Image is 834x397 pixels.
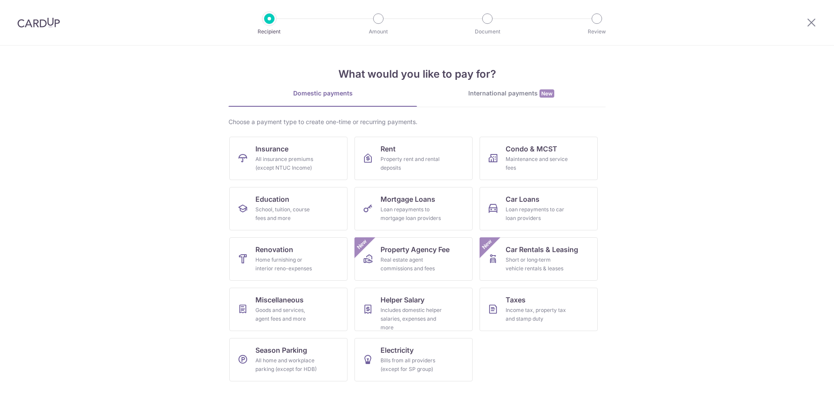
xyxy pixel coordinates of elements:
[381,244,450,255] span: Property Agency Fee
[381,205,443,223] div: Loan repayments to mortgage loan providers
[17,17,60,28] img: CardUp
[255,155,318,172] div: All insurance premiums (except NTUC Income)
[228,66,606,82] h4: What would you like to pay for?
[381,194,435,204] span: Mortgage Loans
[455,27,520,36] p: Document
[228,118,606,126] div: Choose a payment type to create one-time or recurring payments.
[354,187,473,230] a: Mortgage LoansLoan repayments to mortgage loan providers
[381,356,443,374] div: Bills from all providers (except for SP group)
[480,237,598,281] a: Car Rentals & LeasingShort or long‑term vehicle rentals & leasesNew
[355,237,369,252] span: New
[255,244,293,255] span: Renovation
[480,237,494,252] span: New
[255,345,307,355] span: Season Parking
[480,187,598,230] a: Car LoansLoan repayments to car loan providers
[354,338,473,381] a: ElectricityBills from all providers (except for SP group)
[506,144,557,154] span: Condo & MCST
[255,144,288,154] span: Insurance
[228,89,417,98] div: Domestic payments
[255,205,318,223] div: School, tuition, course fees and more
[255,306,318,323] div: Goods and services, agent fees and more
[354,237,473,281] a: Property Agency FeeReal estate agent commissions and feesNew
[381,306,443,332] div: Includes domestic helper salaries, expenses and more
[381,144,396,154] span: Rent
[506,194,539,204] span: Car Loans
[506,306,568,323] div: Income tax, property tax and stamp duty
[229,338,347,381] a: Season ParkingAll home and workplace parking (except for HDB)
[506,244,578,255] span: Car Rentals & Leasing
[506,155,568,172] div: Maintenance and service fees
[255,194,289,204] span: Education
[480,137,598,180] a: Condo & MCSTMaintenance and service fees
[480,288,598,331] a: TaxesIncome tax, property tax and stamp duty
[229,187,347,230] a: EducationSchool, tuition, course fees and more
[506,205,568,223] div: Loan repayments to car loan providers
[354,288,473,331] a: Helper SalaryIncludes domestic helper salaries, expenses and more
[565,27,629,36] p: Review
[354,137,473,180] a: RentProperty rent and rental deposits
[255,295,304,305] span: Miscellaneous
[381,155,443,172] div: Property rent and rental deposits
[229,237,347,281] a: RenovationHome furnishing or interior reno-expenses
[506,295,526,305] span: Taxes
[381,256,443,273] div: Real estate agent commissions and fees
[539,89,554,98] span: New
[381,345,414,355] span: Electricity
[417,89,606,98] div: International payments
[237,27,301,36] p: Recipient
[506,256,568,273] div: Short or long‑term vehicle rentals & leases
[229,288,347,331] a: MiscellaneousGoods and services, agent fees and more
[229,137,347,180] a: InsuranceAll insurance premiums (except NTUC Income)
[255,356,318,374] div: All home and workplace parking (except for HDB)
[255,256,318,273] div: Home furnishing or interior reno-expenses
[346,27,410,36] p: Amount
[381,295,424,305] span: Helper Salary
